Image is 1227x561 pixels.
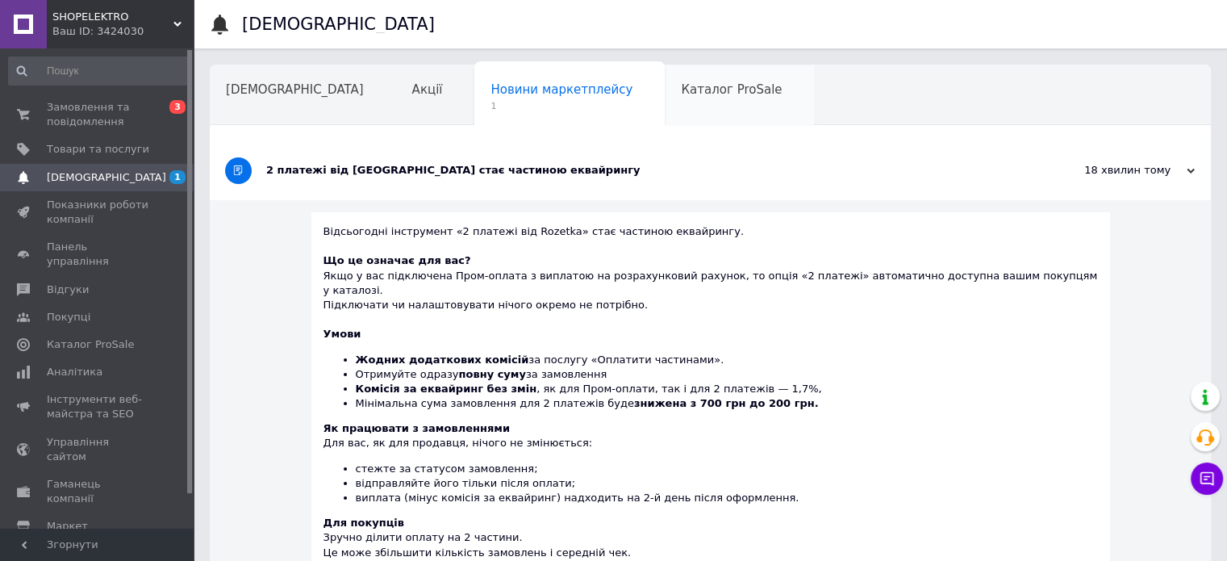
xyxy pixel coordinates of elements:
div: 18 хвилин тому [1033,163,1195,178]
b: Умови [323,328,361,340]
input: Пошук [8,57,190,86]
b: Жодних додаткових комісій [356,354,529,366]
span: Каталог ProSale [47,337,134,352]
b: Що це означає для вас? [323,254,471,266]
span: Показники роботи компанії [47,198,149,227]
div: Відсьогодні інструмент «2 платежі від Rozetka» стає частиною еквайрингу. [323,224,1098,253]
span: Панель управління [47,240,149,269]
div: Ваш ID: 3424030 [52,24,194,39]
span: Маркет [47,519,88,534]
span: Замовлення та повідомлення [47,100,149,129]
span: 1 [490,100,632,112]
li: Отримуйте одразу за замовлення [356,367,1098,382]
h1: [DEMOGRAPHIC_DATA] [242,15,435,34]
div: Для вас, як для продавця, нічого не змінюється: [323,421,1098,505]
span: [DEMOGRAPHIC_DATA] [226,82,364,97]
div: 2 платежі від [GEOGRAPHIC_DATA] стає частиною еквайрингу [266,163,1033,178]
span: Каталог ProSale [681,82,782,97]
li: за послугу «Оплатити частинами». [356,353,1098,367]
span: Відгуки [47,283,89,297]
span: Інструменти веб-майстра та SEO [47,392,149,421]
button: Чат з покупцем [1191,463,1223,495]
b: Для покупців [323,517,404,529]
span: Товари та послуги [47,142,149,157]
li: Мінімальна сума замовлення для 2 платежів буде [356,396,1098,411]
span: SHOPELEKTRO [52,10,173,24]
span: Аналітика [47,365,102,379]
span: 1 [169,170,186,184]
span: Акції [412,82,443,97]
span: Новини маркетплейсу [490,82,632,97]
span: Гаманець компанії [47,477,149,506]
b: Комісія за еквайринг без змін [356,383,537,395]
li: , як для Пром-оплати, так і для 2 платежів — 1,7%, [356,382,1098,396]
li: стежте за статусом замовлення; [356,462,1098,476]
li: виплата (мінус комісія за еквайринг) надходить на 2-й день після оформлення. [356,491,1098,505]
div: Якщо у вас підключена Пром-оплата з виплатою на розрахунковий рахунок, то опція «2 платежі» автом... [323,253,1098,312]
span: Управління сайтом [47,435,149,464]
b: повну суму [458,368,525,380]
span: Покупці [47,310,90,324]
li: відправляйте його тільки після оплати; [356,476,1098,491]
span: 3 [169,100,186,114]
b: знижена з 700 грн до 200 грн. [634,397,819,409]
span: [DEMOGRAPHIC_DATA] [47,170,166,185]
b: Як працювати з замовленнями [323,422,510,434]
